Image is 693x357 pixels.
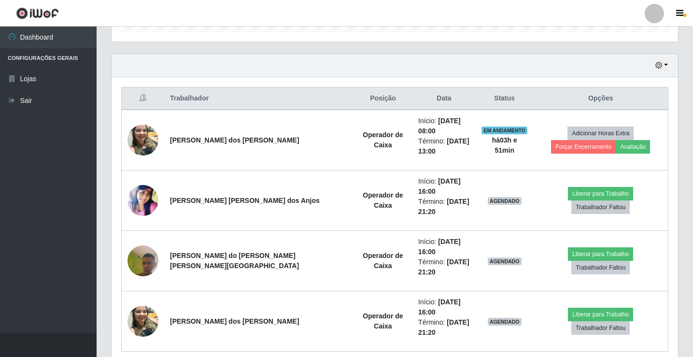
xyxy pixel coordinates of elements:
li: Término: [418,136,470,157]
th: Status [476,87,534,110]
button: Trabalhador Faltou [571,200,630,214]
strong: [PERSON_NAME] dos [PERSON_NAME] [170,136,299,144]
li: Término: [418,197,470,217]
span: AGENDADO [488,257,522,265]
li: Início: [418,176,470,197]
strong: [PERSON_NAME] dos [PERSON_NAME] [170,317,299,325]
time: [DATE] 16:00 [418,238,461,256]
strong: [PERSON_NAME] [PERSON_NAME] dos Anjos [170,197,320,204]
span: AGENDADO [488,318,522,326]
button: Liberar para Trabalho [568,187,633,200]
button: Liberar para Trabalho [568,308,633,321]
strong: há 03 h e 51 min [492,136,517,154]
span: AGENDADO [488,197,522,205]
th: Trabalhador [164,87,354,110]
strong: Operador de Caixa [363,312,403,330]
time: [DATE] 16:00 [418,298,461,316]
img: 1745102593554.jpeg [127,119,158,160]
img: 1745102593554.jpeg [127,300,158,342]
img: 1685320572909.jpeg [127,183,158,219]
li: Início: [418,297,470,317]
img: 1742995896135.jpeg [127,227,158,296]
strong: Operador de Caixa [363,131,403,149]
th: Data [412,87,476,110]
th: Opções [534,87,668,110]
strong: Operador de Caixa [363,191,403,209]
li: Término: [418,317,470,338]
button: Liberar para Trabalho [568,247,633,261]
span: EM ANDAMENTO [481,127,527,134]
time: [DATE] 08:00 [418,117,461,135]
img: CoreUI Logo [16,7,59,19]
button: Avaliação [616,140,650,154]
button: Adicionar Horas Extra [567,127,634,140]
button: Forçar Encerramento [551,140,616,154]
strong: [PERSON_NAME] do [PERSON_NAME] [PERSON_NAME][GEOGRAPHIC_DATA] [170,252,299,270]
strong: Operador de Caixa [363,252,403,270]
li: Início: [418,237,470,257]
li: Término: [418,257,470,277]
li: Início: [418,116,470,136]
button: Trabalhador Faltou [571,321,630,335]
button: Trabalhador Faltou [571,261,630,274]
time: [DATE] 16:00 [418,177,461,195]
th: Posição [354,87,412,110]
